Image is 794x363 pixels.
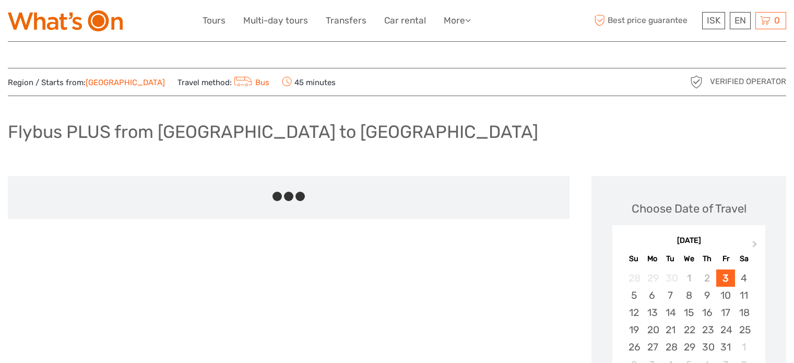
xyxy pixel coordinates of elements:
span: 45 minutes [282,75,336,89]
div: [DATE] [612,236,765,247]
div: Sa [735,252,753,266]
div: Mo [643,252,661,266]
div: Choose Friday, October 24th, 2025 [716,321,734,338]
div: Choose Tuesday, October 14th, 2025 [661,304,680,321]
a: Bus [232,78,269,87]
div: Choose Wednesday, October 22nd, 2025 [680,321,698,338]
div: Choose Sunday, October 12th, 2025 [624,304,643,321]
a: More [444,13,471,28]
img: verified_operator_grey_128.png [688,74,705,90]
div: Choose Tuesday, October 21st, 2025 [661,321,680,338]
a: Tours [203,13,226,28]
span: Travel method: [177,75,269,89]
div: Choose Tuesday, October 28th, 2025 [661,338,680,356]
div: Choose Saturday, October 11th, 2025 [735,287,753,304]
div: Not available Tuesday, September 30th, 2025 [661,270,680,287]
div: Choose Wednesday, October 8th, 2025 [680,287,698,304]
a: Transfers [326,13,366,28]
span: Region / Starts from: [8,77,165,88]
div: Choose Sunday, October 26th, 2025 [624,338,643,356]
div: Choose Thursday, October 30th, 2025 [698,338,716,356]
div: Fr [716,252,734,266]
div: Choose Monday, October 27th, 2025 [643,338,661,356]
div: Su [624,252,643,266]
div: Choose Wednesday, October 29th, 2025 [680,338,698,356]
div: Choose Monday, October 20th, 2025 [643,321,661,338]
div: Choose Saturday, October 4th, 2025 [735,270,753,287]
div: Choose Saturday, November 1st, 2025 [735,338,753,356]
a: Multi-day tours [243,13,308,28]
div: Choose Date of Travel [632,201,746,217]
div: Choose Thursday, October 9th, 2025 [698,287,716,304]
span: ISK [707,15,720,26]
div: Choose Friday, October 31st, 2025 [716,338,734,356]
div: Choose Saturday, October 25th, 2025 [735,321,753,338]
div: Choose Thursday, October 16th, 2025 [698,304,716,321]
div: We [680,252,698,266]
div: Tu [661,252,680,266]
div: Choose Friday, October 3rd, 2025 [716,270,734,287]
div: Choose Thursday, October 23rd, 2025 [698,321,716,338]
div: Not available Sunday, September 28th, 2025 [624,270,643,287]
a: Car rental [384,13,426,28]
div: Choose Tuesday, October 7th, 2025 [661,287,680,304]
a: [GEOGRAPHIC_DATA] [86,78,165,87]
div: Not available Thursday, October 2nd, 2025 [698,270,716,287]
span: Best price guarantee [591,12,700,29]
div: Not available Monday, September 29th, 2025 [643,270,661,287]
div: Choose Saturday, October 18th, 2025 [735,304,753,321]
button: Next Month [748,238,764,255]
div: Th [698,252,716,266]
span: 0 [773,15,781,26]
div: Not available Wednesday, October 1st, 2025 [680,270,698,287]
div: Choose Wednesday, October 15th, 2025 [680,304,698,321]
img: What's On [8,10,123,31]
div: Choose Sunday, October 5th, 2025 [624,287,643,304]
div: Choose Friday, October 10th, 2025 [716,287,734,304]
div: Choose Monday, October 6th, 2025 [643,287,661,304]
div: Choose Monday, October 13th, 2025 [643,304,661,321]
span: Verified Operator [710,76,786,87]
div: EN [730,12,751,29]
h1: Flybus PLUS from [GEOGRAPHIC_DATA] to [GEOGRAPHIC_DATA] [8,121,538,143]
div: Choose Friday, October 17th, 2025 [716,304,734,321]
div: Choose Sunday, October 19th, 2025 [624,321,643,338]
